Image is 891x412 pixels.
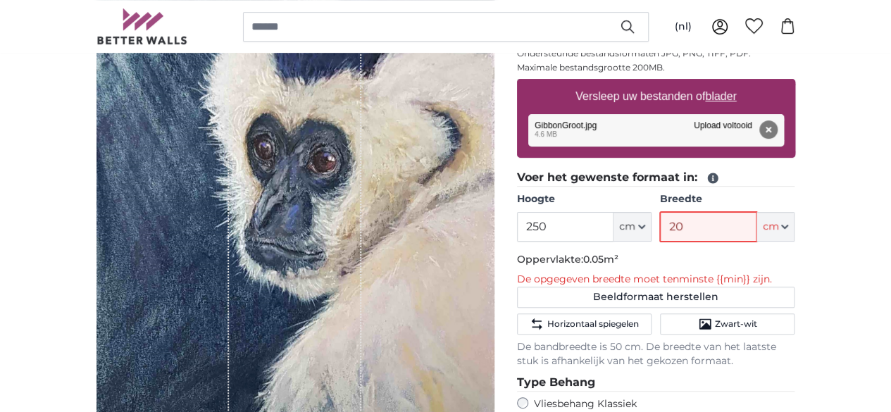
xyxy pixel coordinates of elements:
label: Breedte [660,192,795,206]
p: De bandbreedte is 50 cm. De breedte van het laatste stuk is afhankelijk van het gekozen formaat. [517,340,795,368]
p: De opgegeven breedte moet tenminste {{min}} zijn. [517,273,795,287]
button: cm [756,212,795,242]
u: blader [705,90,736,102]
button: (nl) [663,14,703,39]
span: cm [619,220,635,234]
p: Ondersteunde bestandsformaten JPG, PNG, TIFF, PDF. [517,48,795,59]
span: Zwart-wit [715,318,757,330]
img: Betterwalls [96,8,188,44]
span: cm [762,220,778,234]
legend: Type Behang [517,374,795,392]
button: cm [613,212,652,242]
label: Versleep uw bestanden of [570,82,742,111]
label: Hoogte [517,192,652,206]
span: Horizontaal spiegelen [547,318,638,330]
button: Horizontaal spiegelen [517,313,652,335]
button: Zwart-wit [660,313,795,335]
p: Maximale bestandsgrootte 200MB. [517,62,795,73]
p: Oppervlakte: [517,253,795,267]
span: 0.05m² [583,253,618,266]
button: Beeldformaat herstellen [517,287,795,308]
legend: Voer het gewenste formaat in: [517,169,795,187]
